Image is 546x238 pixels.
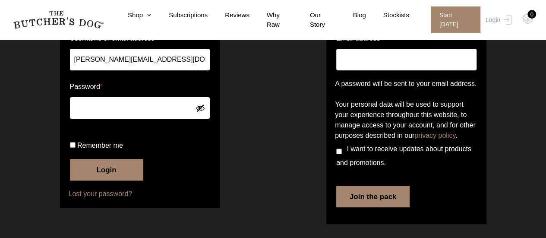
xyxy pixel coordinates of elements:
span: Start [DATE] [431,6,480,33]
a: Lost your password? [69,189,211,199]
a: Blog [336,10,366,20]
span: Remember me [77,142,123,149]
p: Your personal data will be used to support your experience throughout this website, to manage acc... [335,99,478,141]
a: Shop [110,10,151,20]
button: Show password [196,103,205,113]
label: Password [70,80,210,94]
input: Remember me [70,142,76,148]
a: Subscriptions [151,10,208,20]
input: I want to receive updates about products and promotions. [336,149,342,154]
span: I want to receive updates about products and promotions. [336,145,471,166]
a: privacy policy [414,132,455,139]
a: Our Story [293,10,336,30]
a: Reviews [208,10,249,20]
button: Login [70,159,143,181]
a: Stockists [366,10,409,20]
p: A password will be sent to your email address. [335,79,478,89]
div: 0 [527,10,536,19]
a: Login [483,6,511,33]
a: Why Raw [249,10,293,30]
a: Start [DATE] [422,6,483,33]
button: Join the pack [336,186,410,207]
img: TBD_Cart-Empty.png [522,13,533,24]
